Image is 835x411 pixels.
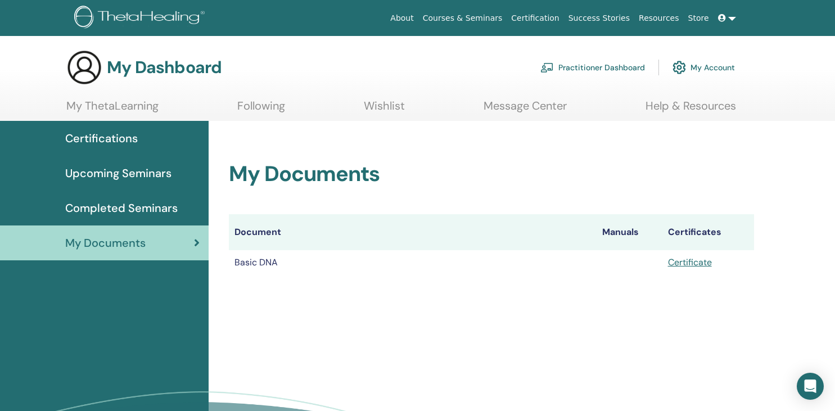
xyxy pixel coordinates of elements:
a: Resources [634,8,684,29]
span: Upcoming Seminars [65,165,171,182]
a: Practitioner Dashboard [540,55,645,80]
a: About [386,8,418,29]
a: Wishlist [364,99,405,121]
a: Success Stories [564,8,634,29]
th: Manuals [597,214,662,250]
a: Help & Resources [646,99,736,121]
a: Store [684,8,714,29]
div: Open Intercom Messenger [797,373,824,400]
span: My Documents [65,234,146,251]
a: Certificate [668,256,712,268]
img: generic-user-icon.jpg [66,49,102,85]
img: logo.png [74,6,209,31]
a: Message Center [484,99,567,121]
span: Completed Seminars [65,200,178,216]
a: My ThetaLearning [66,99,159,121]
img: chalkboard-teacher.svg [540,62,554,73]
a: My Account [672,55,735,80]
th: Document [229,214,597,250]
h2: My Documents [229,161,754,187]
th: Certificates [662,214,754,250]
span: Certifications [65,130,138,147]
td: Basic DNA [229,250,597,275]
a: Certification [507,8,563,29]
a: Following [237,99,285,121]
h3: My Dashboard [107,57,222,78]
img: cog.svg [672,58,686,77]
a: Courses & Seminars [418,8,507,29]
